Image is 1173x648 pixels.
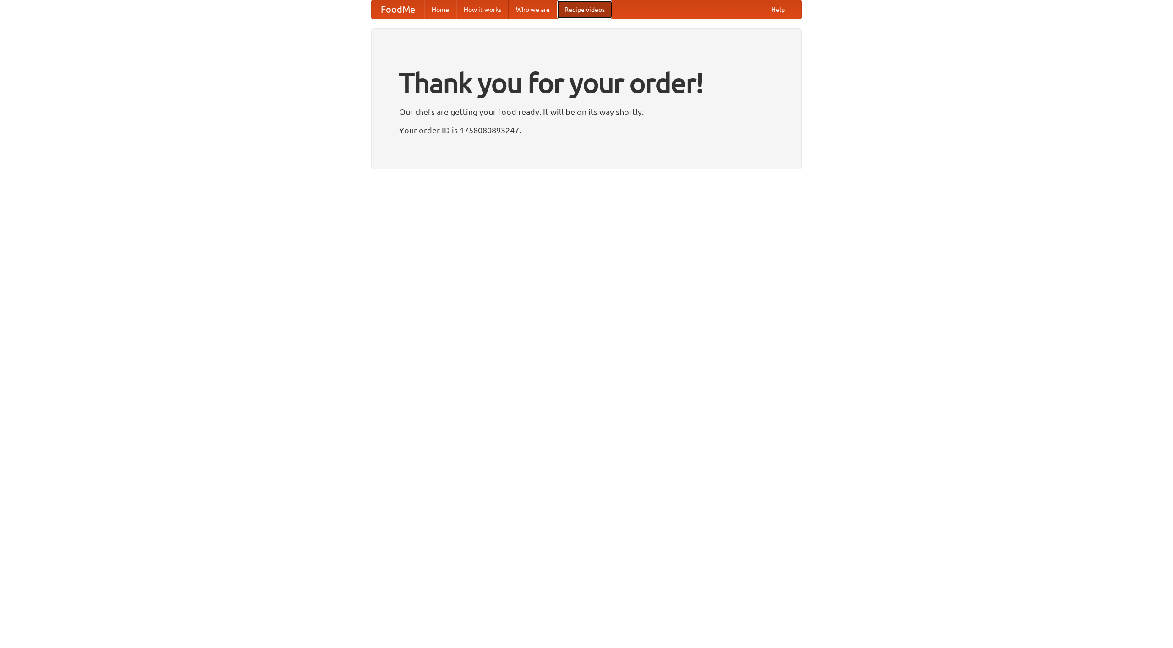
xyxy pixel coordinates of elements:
p: Our chefs are getting your food ready. It will be on its way shortly. [399,105,774,119]
a: Who we are [509,0,557,19]
a: FoodMe [372,0,424,19]
p: Your order ID is 1758080893247. [399,123,774,137]
h1: Thank you for your order! [399,61,774,105]
a: Home [424,0,456,19]
a: Help [764,0,792,19]
a: Recipe videos [557,0,612,19]
a: How it works [456,0,509,19]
